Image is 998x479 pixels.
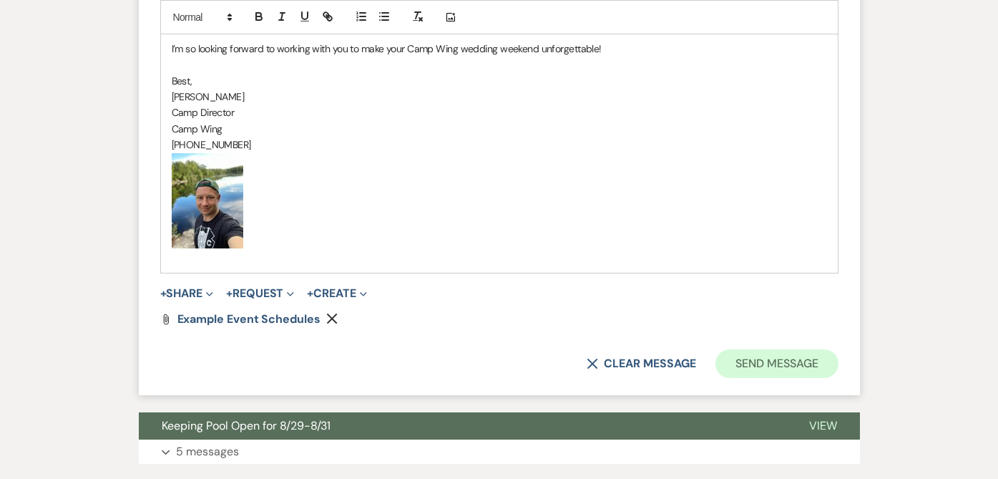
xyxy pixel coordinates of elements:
span: Keeping Pool Open for 8/29-8/31 [162,418,331,433]
span: + [226,288,233,299]
p: [PHONE_NUMBER] [172,137,827,153]
a: Example Event Schedules [177,314,321,325]
button: Clear message [587,358,695,369]
p: 5 messages [176,442,239,461]
p: Best, [172,73,827,89]
p: [PERSON_NAME] [172,89,827,105]
p: I’m so looking forward to working with you to make your Camp Wing wedding weekend unforgettable! [172,41,827,57]
button: Request [226,288,294,299]
span: Example Event Schedules [177,311,321,326]
button: Send Message [715,349,838,378]
span: + [160,288,167,299]
button: Share [160,288,214,299]
p: Camp Director [172,105,827,120]
button: Create [307,288,366,299]
img: IMG_0908.jpeg [172,153,243,248]
p: Camp Wing [172,121,827,137]
span: + [307,288,313,299]
span: View [809,418,837,433]
button: Keeping Pool Open for 8/29-8/31 [139,412,786,440]
button: 5 messages [139,440,860,464]
button: View [786,412,860,440]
